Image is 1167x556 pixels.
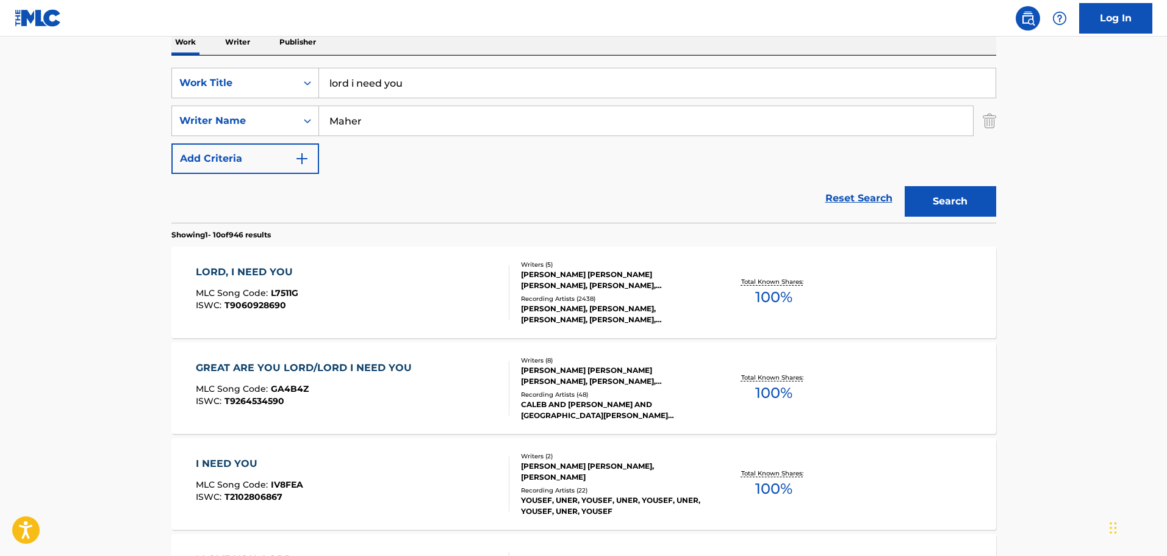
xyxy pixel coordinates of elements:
[521,390,705,399] div: Recording Artists ( 48 )
[905,186,996,217] button: Search
[819,185,899,212] a: Reset Search
[1079,3,1152,34] a: Log In
[221,29,254,55] p: Writer
[521,365,705,387] div: [PERSON_NAME] [PERSON_NAME] [PERSON_NAME], [PERSON_NAME], [PERSON_NAME], [PERSON_NAME] [PERSON_NA...
[1047,6,1072,31] div: Help
[521,303,705,325] div: [PERSON_NAME], [PERSON_NAME], [PERSON_NAME], [PERSON_NAME], [PERSON_NAME]
[521,294,705,303] div: Recording Artists ( 2438 )
[521,486,705,495] div: Recording Artists ( 22 )
[271,479,303,490] span: IV8FEA
[755,382,792,404] span: 100 %
[521,495,705,517] div: YOUSEF, UNER, YOUSEF, UNER, YOUSEF, UNER, YOUSEF, UNER, YOUSEF
[196,300,224,311] span: ISWC :
[196,383,271,394] span: MLC Song Code :
[276,29,320,55] p: Publisher
[171,29,199,55] p: Work
[196,479,271,490] span: MLC Song Code :
[1016,6,1040,31] a: Public Search
[196,457,303,471] div: I NEED YOU
[196,395,224,406] span: ISWC :
[224,300,286,311] span: T9060928690
[521,260,705,269] div: Writers ( 5 )
[271,287,298,298] span: L7511G
[521,269,705,291] div: [PERSON_NAME] [PERSON_NAME] [PERSON_NAME], [PERSON_NAME], [PERSON_NAME], [PERSON_NAME]
[179,114,289,128] div: Writer Name
[171,438,996,530] a: I NEED YOUMLC Song Code:IV8FEAISWC:T2102806867Writers (2)[PERSON_NAME] [PERSON_NAME], [PERSON_NAM...
[224,395,284,406] span: T9264534590
[1052,11,1067,26] img: help
[196,265,299,280] div: LORD, I NEED YOU
[521,399,705,421] div: CALEB AND [PERSON_NAME] AND [GEOGRAPHIC_DATA][PERSON_NAME][GEOGRAPHIC_DATA] AND [GEOGRAPHIC_DATA]...
[15,9,62,27] img: MLC Logo
[271,383,309,394] span: GA4B4Z
[196,287,271,298] span: MLC Song Code :
[196,361,418,375] div: GREAT ARE YOU LORD/LORD I NEED YOU
[521,356,705,365] div: Writers ( 8 )
[196,491,224,502] span: ISWC :
[521,461,705,483] div: [PERSON_NAME] [PERSON_NAME], [PERSON_NAME]
[179,76,289,90] div: Work Title
[741,373,806,382] p: Total Known Shares:
[983,106,996,136] img: Delete Criterion
[1106,497,1167,556] iframe: Chat Widget
[741,469,806,478] p: Total Known Shares:
[171,68,996,223] form: Search Form
[521,452,705,461] div: Writers ( 2 )
[741,277,806,286] p: Total Known Shares:
[171,229,271,240] p: Showing 1 - 10 of 946 results
[171,143,319,174] button: Add Criteria
[295,151,309,166] img: 9d2ae6d4665cec9f34b9.svg
[1021,11,1035,26] img: search
[171,247,996,338] a: LORD, I NEED YOUMLC Song Code:L7511GISWC:T9060928690Writers (5)[PERSON_NAME] [PERSON_NAME] [PERSO...
[1110,510,1117,546] div: Drag
[755,478,792,500] span: 100 %
[224,491,282,502] span: T2102806867
[171,342,996,434] a: GREAT ARE YOU LORD/LORD I NEED YOUMLC Song Code:GA4B4ZISWC:T9264534590Writers (8)[PERSON_NAME] [P...
[755,286,792,308] span: 100 %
